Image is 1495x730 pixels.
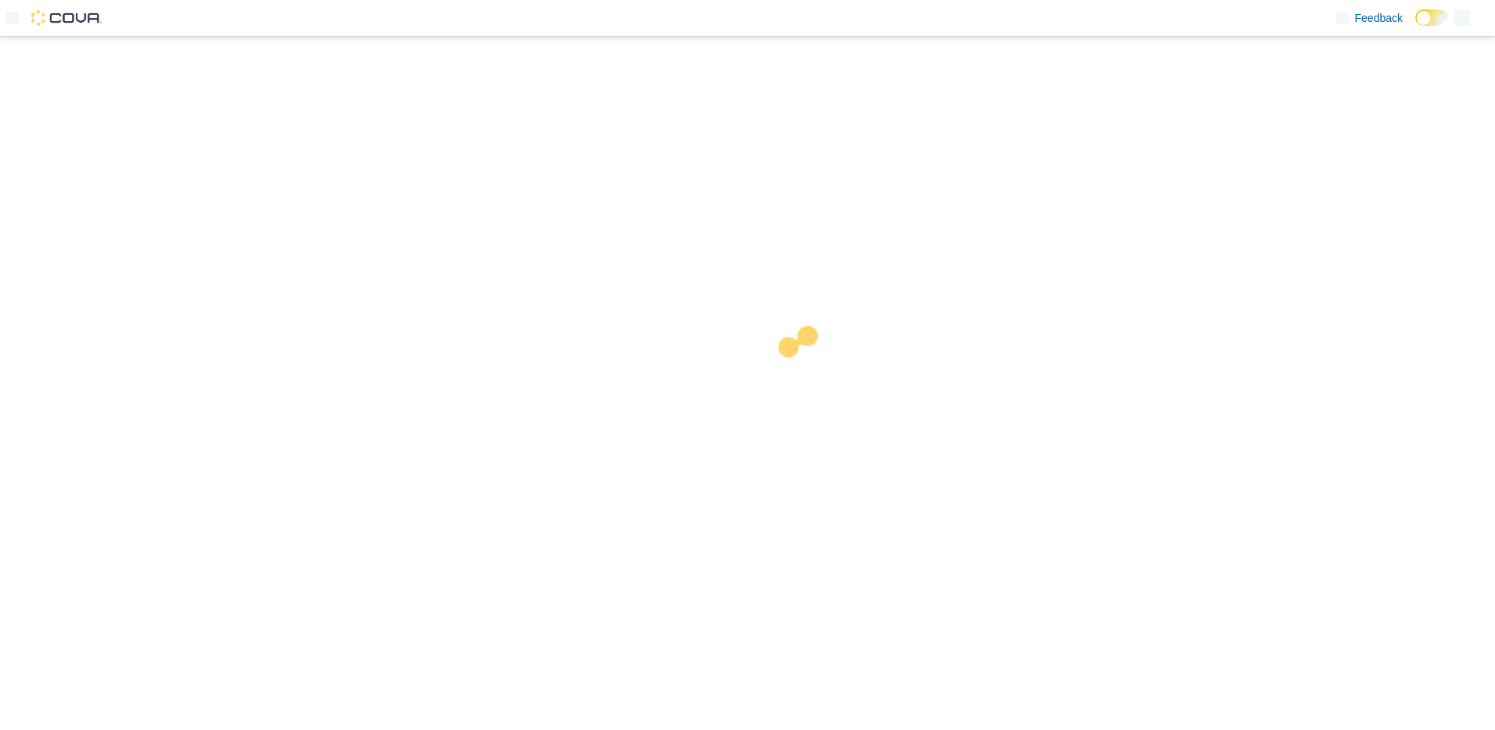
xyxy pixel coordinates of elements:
img: Cova [31,10,102,26]
span: Feedback [1355,10,1403,26]
a: Feedback [1330,2,1409,34]
span: Dark Mode [1415,26,1416,27]
img: cova-loader [747,314,865,431]
input: Dark Mode [1415,9,1448,26]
